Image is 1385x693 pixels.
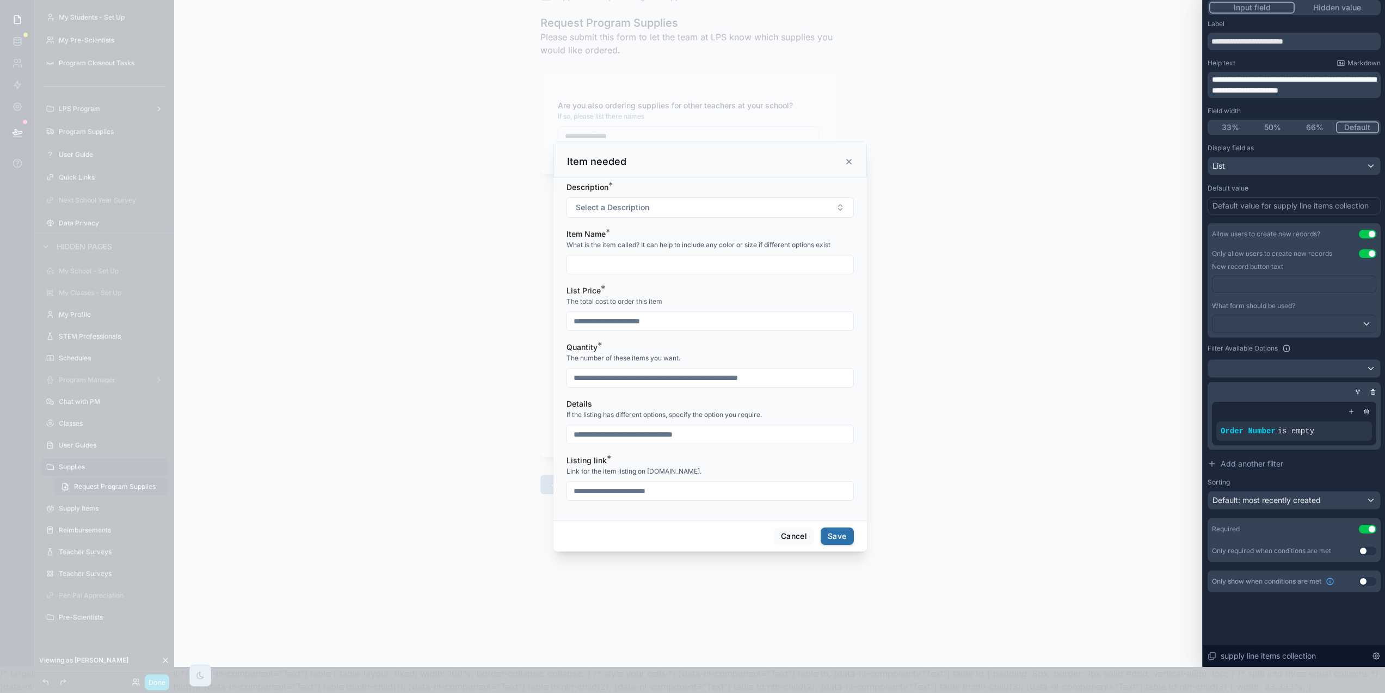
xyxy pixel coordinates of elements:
span: Default: most recently created [1212,495,1321,505]
button: Cancel [774,528,814,545]
label: Only allow users to create new records [1212,249,1332,258]
span: Listing link [567,456,607,465]
button: Input field [1209,2,1295,14]
label: Default value [1208,184,1248,193]
span: What form should be used? [1212,302,1295,310]
button: List [1208,157,1381,175]
button: Default: most recently created [1208,491,1381,510]
span: Link for the item listing on [DOMAIN_NAME]. [567,467,701,476]
a: Markdown [1337,59,1381,68]
div: Allow users to create new records? [1212,230,1320,238]
label: Label [1208,20,1224,28]
label: Sorting [1208,478,1230,487]
button: Save [821,528,853,545]
span: supply line items collection [1221,651,1316,661]
div: Default value for supply line items collection [1212,200,1369,211]
span: List [1212,161,1225,171]
button: Select Button [567,197,854,218]
span: Item Name [567,229,606,238]
div: scrollable content [1212,275,1376,302]
span: Order Number [1221,427,1276,436]
button: 33% [1209,121,1252,133]
div: Only required when conditions are met [1212,547,1331,555]
button: Default [1336,121,1380,133]
button: Hidden value [1295,2,1379,14]
span: Description [567,182,608,192]
button: 50% [1252,121,1294,133]
span: Quantity [567,342,598,352]
span: What is the item called? It can help to include any color or size if different options exist [567,241,830,249]
h3: Item needed [567,155,626,168]
button: 66% [1294,121,1336,133]
label: New record button text [1212,262,1283,271]
label: Filter Available Options [1208,344,1278,353]
label: Display field as [1208,144,1254,152]
span: Markdown [1347,59,1381,68]
span: Select a Description [576,202,649,213]
span: The total cost to order this item [567,297,662,306]
label: Help text [1208,59,1235,68]
span: List Price [567,286,601,295]
span: The number of these items you want. [567,354,680,363]
span: Only show when conditions are met [1212,577,1321,586]
span: Add another filter [1221,458,1283,469]
span: Details [567,399,592,408]
div: scrollable content [1208,72,1381,98]
div: Required [1212,525,1240,533]
span: If the listing has different options, specify the option you require. [567,410,762,419]
button: Add another filter [1208,454,1381,474]
span: is empty [1278,427,1314,436]
label: Field width [1208,107,1241,115]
